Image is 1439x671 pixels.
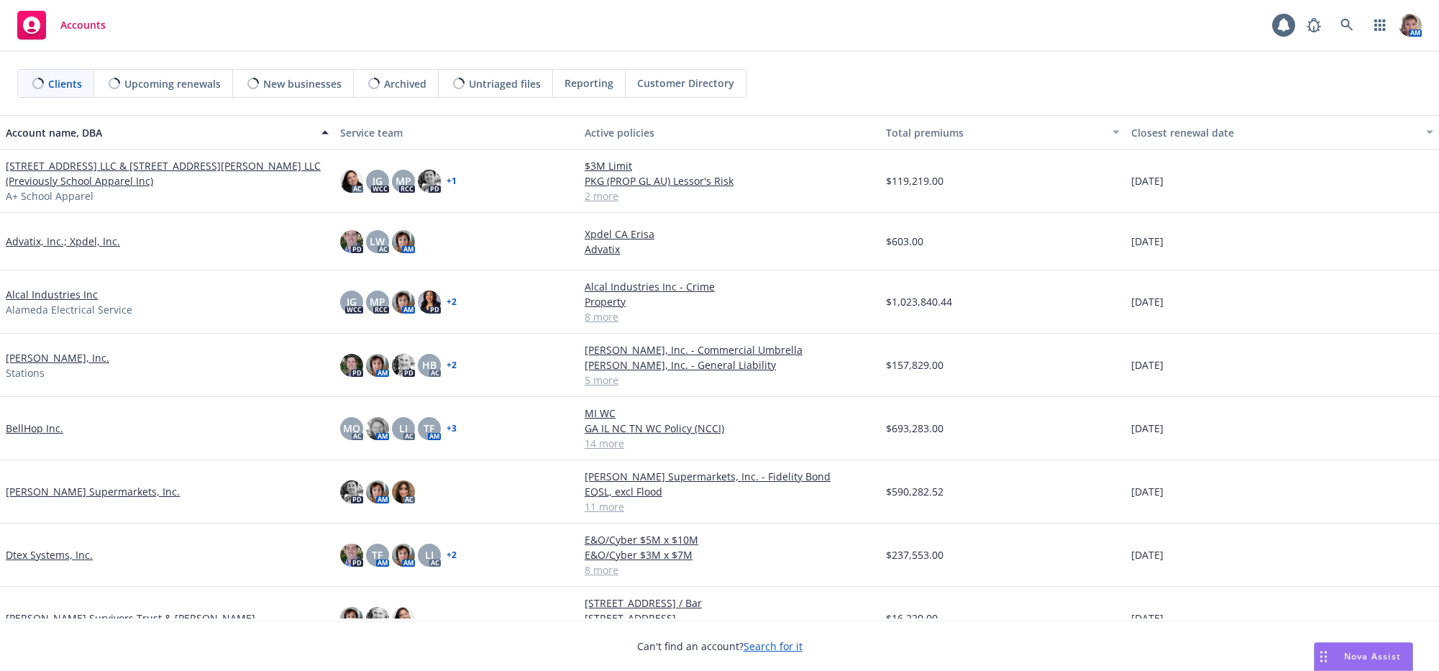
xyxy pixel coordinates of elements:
a: Accounts [12,5,111,45]
span: $590,282.52 [886,484,944,499]
a: 8 more [585,562,874,578]
a: + 1 [447,177,457,186]
span: MQ [343,421,360,436]
a: Report a Bug [1299,11,1328,40]
img: photo [418,170,441,193]
a: EQSL, excl Flood [585,484,874,499]
span: LI [425,547,434,562]
div: Account name, DBA [6,125,313,140]
a: 2 more [585,188,874,204]
img: photo [340,230,363,253]
span: LW [370,234,385,249]
a: + 2 [447,551,457,560]
button: Total premiums [880,115,1125,150]
span: Reporting [565,76,613,91]
a: E&O/Cyber $3M x $7M [585,547,874,562]
img: photo [392,607,415,630]
img: photo [366,607,389,630]
a: Search for it [744,639,803,653]
a: 14 more [585,436,874,451]
span: $119,219.00 [886,173,944,188]
a: Alcal Industries Inc [6,287,98,302]
a: + 2 [447,361,457,370]
span: [DATE] [1131,294,1164,309]
span: Archived [384,76,426,91]
img: photo [366,354,389,377]
span: Clients [48,76,82,91]
span: JG [347,294,357,309]
a: Property [585,294,874,309]
a: 11 more [585,499,874,514]
a: Search [1333,11,1361,40]
a: Advatix [585,242,874,257]
span: JG [373,173,383,188]
a: [STREET_ADDRESS] LLC & [STREET_ADDRESS][PERSON_NAME] LLC (Previously School Apparel Inc) [6,158,329,188]
img: photo [392,230,415,253]
span: [DATE] [1131,234,1164,249]
a: PKG (PROP GL AU) Lessor's Risk [585,173,874,188]
span: $16,220.00 [886,611,938,626]
a: 5 more [585,373,874,388]
img: photo [1399,14,1422,37]
a: Dtex Systems, Inc. [6,547,93,562]
img: photo [340,544,363,567]
a: MI WC [585,406,874,421]
a: [PERSON_NAME], Inc. - Commercial Umbrella [585,342,874,357]
img: photo [340,170,363,193]
span: A+ School Apparel [6,188,93,204]
button: Active policies [579,115,880,150]
span: $1,023,840.44 [886,294,952,309]
div: Total premiums [886,125,1103,140]
span: TF [424,421,434,436]
span: $237,553.00 [886,547,944,562]
span: [DATE] [1131,173,1164,188]
img: photo [392,354,415,377]
img: photo [392,291,415,314]
a: [PERSON_NAME] Survivors Trust & [PERSON_NAME] [6,611,255,626]
div: Service team [340,125,573,140]
a: Xpdel CA Erisa [585,227,874,242]
a: [STREET_ADDRESS] [585,611,874,626]
img: photo [366,480,389,503]
span: Nova Assist [1344,650,1401,662]
span: [DATE] [1131,547,1164,562]
a: GA IL NC TN WC Policy (NCCI) [585,421,874,436]
img: photo [366,417,389,440]
span: HB [422,357,437,373]
img: photo [340,480,363,503]
img: photo [392,480,415,503]
button: Closest renewal date [1125,115,1439,150]
a: + 2 [447,298,457,306]
span: [DATE] [1131,357,1164,373]
div: Active policies [585,125,874,140]
img: photo [418,291,441,314]
a: [PERSON_NAME], Inc. - General Liability [585,357,874,373]
button: Nova Assist [1314,642,1413,671]
a: [STREET_ADDRESS] / Bar [585,595,874,611]
span: $693,283.00 [886,421,944,436]
a: $3M Limit [585,158,874,173]
span: [DATE] [1131,611,1164,626]
span: MP [396,173,411,188]
img: photo [392,544,415,567]
span: Can't find an account? [637,639,803,654]
a: BellHop Inc. [6,421,63,436]
span: $157,829.00 [886,357,944,373]
span: [DATE] [1131,484,1164,499]
img: photo [340,354,363,377]
span: New businesses [263,76,342,91]
a: [PERSON_NAME] Supermarkets, Inc. [6,484,180,499]
span: $603.00 [886,234,923,249]
span: [DATE] [1131,421,1164,436]
span: Accounts [60,19,106,31]
span: Upcoming renewals [124,76,221,91]
span: MP [370,294,385,309]
a: Alcal Industries Inc - Crime [585,279,874,294]
a: Advatix, Inc.; Xpdel, Inc. [6,234,120,249]
span: TF [372,547,383,562]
